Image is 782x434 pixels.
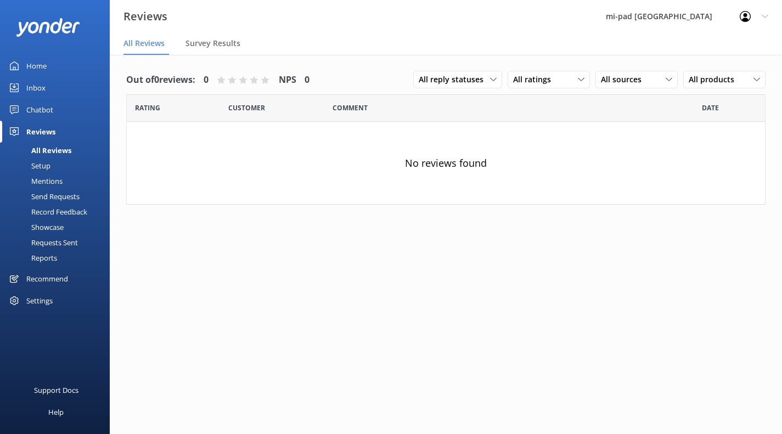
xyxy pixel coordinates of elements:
div: Settings [26,290,53,312]
div: Home [26,55,47,77]
div: Requests Sent [7,235,78,250]
h3: Reviews [123,8,167,25]
span: Date [228,103,265,113]
h4: 0 [305,73,310,87]
div: Send Requests [7,189,80,204]
span: Date [135,103,160,113]
a: Record Feedback [7,204,110,219]
img: yonder-white-logo.png [16,18,80,36]
span: All Reviews [123,38,165,49]
div: Record Feedback [7,204,87,219]
h4: Out of 0 reviews: [126,73,195,87]
div: Recommend [26,268,68,290]
a: Setup [7,158,110,173]
span: All products [689,74,741,86]
h4: 0 [204,73,209,87]
span: All reply statuses [419,74,490,86]
span: Date [702,103,719,113]
span: All sources [601,74,648,86]
a: All Reviews [7,143,110,158]
a: Send Requests [7,189,110,204]
a: Reports [7,250,110,266]
div: Support Docs [34,379,78,401]
span: Question [333,103,368,113]
span: Survey Results [185,38,240,49]
div: No reviews found [127,122,765,204]
h4: NPS [279,73,296,87]
div: Help [48,401,64,423]
span: All ratings [513,74,558,86]
div: Reports [7,250,57,266]
div: All Reviews [7,143,71,158]
div: Showcase [7,219,64,235]
div: Setup [7,158,50,173]
a: Requests Sent [7,235,110,250]
div: Reviews [26,121,55,143]
div: Mentions [7,173,63,189]
div: Inbox [26,77,46,99]
a: Showcase [7,219,110,235]
div: Chatbot [26,99,53,121]
a: Mentions [7,173,110,189]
